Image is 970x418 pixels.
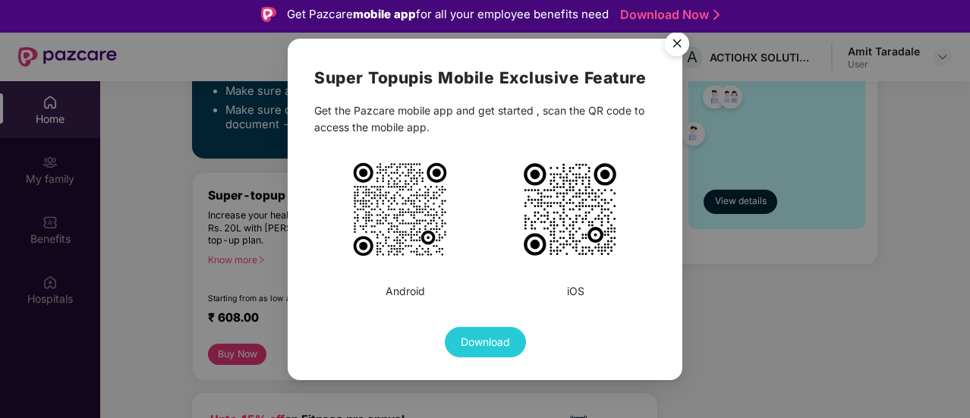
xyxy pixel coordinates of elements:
[656,24,697,65] button: Close
[713,7,720,23] img: Stroke
[461,334,510,350] span: Download
[445,327,526,357] button: Download
[314,65,656,90] h2: Super Topup is Mobile Exclusive Feature
[620,7,715,23] a: Download Now
[353,7,416,21] strong: mobile app
[314,102,656,136] div: Get the Pazcare mobile app and get started , scan the QR code to access the mobile app.
[567,283,584,300] div: iOS
[287,5,609,24] div: Get Pazcare for all your employee benefits need
[351,160,449,259] img: PiA8c3ZnIHdpZHRoPSIxMDE1IiBoZWlnaHQ9IjEwMTUiIHZpZXdCb3g9Ii0xIC0xIDM1IDM1IiB4bWxucz0iaHR0cDovL3d3d...
[656,24,698,67] img: svg+xml;base64,PHN2ZyB4bWxucz0iaHR0cDovL3d3dy53My5vcmcvMjAwMC9zdmciIHdpZHRoPSI1NiIgaGVpZ2h0PSI1Ni...
[521,160,619,259] img: PiA8c3ZnIHdpZHRoPSIxMDIzIiBoZWlnaHQ9IjEwMjMiIHZpZXdCb3g9Ii0xIC0xIDMxIDMxIiB4bWxucz0iaHR0cDovL3d3d...
[386,283,425,300] div: Android
[261,7,276,22] img: Logo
